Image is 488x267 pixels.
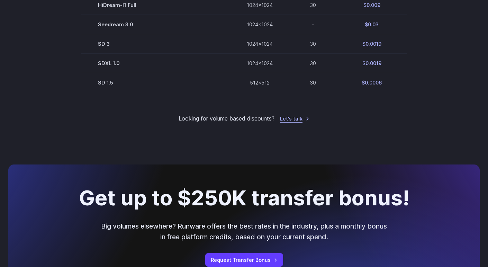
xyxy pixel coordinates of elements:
[81,53,230,73] td: SDXL 1.0
[289,34,337,53] td: 30
[100,221,388,242] p: Big volumes elsewhere? Runware offers the best rates in the industry, plus a monthly bonus in fre...
[81,34,230,53] td: SD 3
[230,34,289,53] td: 1024x1024
[289,53,337,73] td: 30
[280,115,309,123] a: Let's talk
[79,187,409,210] h2: Get up to $250K transfer bonus!
[337,34,407,53] td: $0.0019
[230,15,289,34] td: 1024x1024
[230,53,289,73] td: 1024x1024
[289,73,337,92] td: 30
[179,114,274,123] small: Looking for volume based discounts?
[81,73,230,92] td: SD 1.5
[337,73,407,92] td: $0.0006
[205,253,283,267] a: Request Transfer Bonus
[337,15,407,34] td: $0.03
[337,53,407,73] td: $0.0019
[230,73,289,92] td: 512x512
[289,15,337,34] td: -
[81,15,230,34] td: Seedream 3.0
